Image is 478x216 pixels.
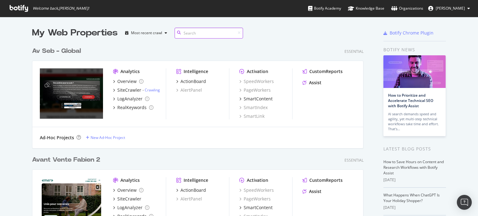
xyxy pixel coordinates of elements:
[244,96,273,102] div: SmartContent
[309,188,321,195] div: Assist
[117,187,137,193] div: Overview
[32,47,81,56] div: Av Seb - Global
[117,196,141,202] div: SiteCrawler
[391,5,423,11] div: Organizations
[239,104,268,111] a: SmartIndex
[175,28,243,39] input: Search
[302,188,321,195] a: Assist
[239,78,274,85] a: SpeedWorkers
[113,187,143,193] a: Overview
[117,87,141,93] div: SiteCrawler
[113,87,160,93] a: SiteCrawler- Crawling
[309,177,343,183] div: CustomReports
[383,30,433,36] a: Botify Chrome Plugin
[423,3,475,13] button: [PERSON_NAME]
[91,135,125,140] div: New Ad-Hoc Project
[33,6,89,11] span: Welcome back, [PERSON_NAME] !
[344,158,363,163] div: Essential
[131,31,162,35] div: Most recent crawl
[302,80,321,86] a: Assist
[302,177,343,183] a: CustomReports
[32,155,100,164] div: Avant Vente Fabien 2
[32,27,118,39] div: My Web Properties
[184,68,208,75] div: Intelligence
[247,177,268,183] div: Activation
[390,30,433,36] div: Botify Chrome Plugin
[239,87,271,93] a: PageWorkers
[348,5,384,11] div: Knowledge Base
[244,205,273,211] div: SmartContent
[239,196,271,202] a: PageWorkers
[32,47,83,56] a: Av Seb - Global
[308,5,341,11] div: Botify Academy
[117,205,143,211] div: LogAnalyzer
[383,55,446,88] img: How to Prioritize and Accelerate Technical SEO with Botify Assist
[176,187,206,193] a: ActionBoard
[32,155,103,164] a: Avant Vente Fabien 2
[176,87,202,93] a: AlertPanel
[436,6,465,11] span: Olivier Job
[383,46,446,53] div: Botify news
[176,78,206,85] a: ActionBoard
[113,78,143,85] a: Overview
[145,87,160,93] a: Crawling
[344,49,363,54] div: Essential
[457,195,472,210] div: Open Intercom Messenger
[113,96,149,102] a: LogAnalyzer
[180,187,206,193] div: ActionBoard
[117,78,137,85] div: Overview
[180,78,206,85] div: ActionBoard
[40,135,74,141] div: Ad-Hoc Projects
[383,159,444,176] a: How to Save Hours on Content and Research Workflows with Botify Assist
[309,80,321,86] div: Assist
[176,196,202,202] a: AlertPanel
[383,145,446,152] div: Latest Blog Posts
[184,177,208,183] div: Intelligence
[123,28,170,38] button: Most recent crawl
[383,192,440,203] a: What Happens When ChatGPT Is Your Holiday Shopper?
[239,205,273,211] a: SmartContent
[143,87,160,93] div: -
[239,187,274,193] a: SpeedWorkers
[239,96,273,102] a: SmartContent
[113,104,153,111] a: RealKeywords
[309,68,343,75] div: CustomReports
[383,205,446,210] div: [DATE]
[117,96,143,102] div: LogAnalyzer
[247,68,268,75] div: Activation
[86,135,125,140] a: New Ad-Hoc Project
[388,93,433,108] a: How to Prioritize and Accelerate Technical SEO with Botify Assist
[40,68,103,119] img: millapoignees.fr
[113,196,141,202] a: SiteCrawler
[239,113,265,119] a: SmartLink
[388,112,441,131] div: AI search demands speed and agility, yet multi-step technical workflows take time and effort. Tha...
[120,68,140,75] div: Analytics
[117,104,147,111] div: RealKeywords
[302,68,343,75] a: CustomReports
[383,177,446,183] div: [DATE]
[120,177,140,183] div: Analytics
[113,205,149,211] a: LogAnalyzer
